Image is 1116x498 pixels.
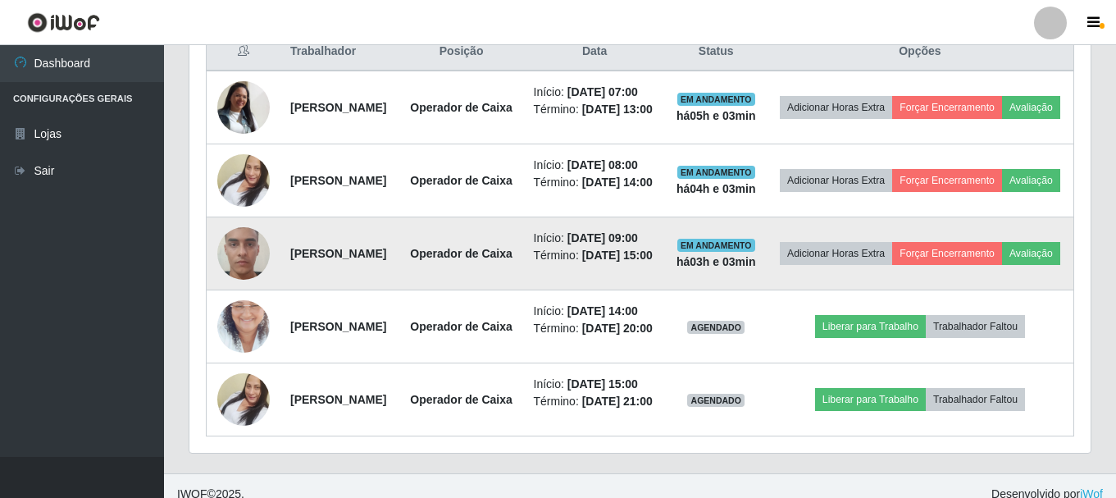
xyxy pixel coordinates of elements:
[27,12,100,33] img: CoreUI Logo
[892,169,1002,192] button: Forçar Encerramento
[534,376,656,393] li: Início:
[290,320,386,333] strong: [PERSON_NAME]
[767,33,1074,71] th: Opções
[534,84,656,101] li: Início:
[677,166,755,179] span: EM ANDAMENTO
[567,377,638,391] time: [DATE] 15:00
[534,303,656,320] li: Início:
[399,33,524,71] th: Posição
[217,81,270,134] img: 1658436111945.jpeg
[677,93,755,106] span: EM ANDAMENTO
[687,321,745,334] span: AGENDADO
[534,393,656,410] li: Término:
[926,315,1025,338] button: Trabalhador Faltou
[582,322,653,335] time: [DATE] 20:00
[815,388,926,411] button: Liberar para Trabalho
[676,109,756,122] strong: há 05 h e 03 min
[780,242,892,265] button: Adicionar Horas Extra
[582,176,653,189] time: [DATE] 14:00
[676,255,756,268] strong: há 03 h e 03 min
[524,33,666,71] th: Data
[217,353,270,446] img: 1742563763298.jpeg
[410,247,512,260] strong: Operador de Caixa
[676,182,756,195] strong: há 04 h e 03 min
[677,239,755,252] span: EM ANDAMENTO
[582,249,653,262] time: [DATE] 15:00
[567,85,638,98] time: [DATE] 07:00
[534,157,656,174] li: Início:
[217,207,270,300] img: 1737053662969.jpeg
[410,101,512,114] strong: Operador de Caixa
[567,304,638,318] time: [DATE] 14:00
[666,33,767,71] th: Status
[582,395,653,408] time: [DATE] 21:00
[217,134,270,227] img: 1742563763298.jpeg
[892,242,1002,265] button: Forçar Encerramento
[892,96,1002,119] button: Forçar Encerramento
[410,393,512,406] strong: Operador de Caixa
[290,247,386,260] strong: [PERSON_NAME]
[582,103,653,116] time: [DATE] 13:00
[290,101,386,114] strong: [PERSON_NAME]
[780,96,892,119] button: Adicionar Horas Extra
[534,101,656,118] li: Término:
[410,174,512,187] strong: Operador de Caixa
[1002,96,1060,119] button: Avaliação
[290,393,386,406] strong: [PERSON_NAME]
[1002,169,1060,192] button: Avaliação
[567,231,638,244] time: [DATE] 09:00
[290,174,386,187] strong: [PERSON_NAME]
[217,280,270,373] img: 1677848309634.jpeg
[534,230,656,247] li: Início:
[534,320,656,337] li: Término:
[280,33,399,71] th: Trabalhador
[567,158,638,171] time: [DATE] 08:00
[1002,242,1060,265] button: Avaliação
[815,315,926,338] button: Liberar para Trabalho
[687,394,745,407] span: AGENDADO
[410,320,512,333] strong: Operador de Caixa
[780,169,892,192] button: Adicionar Horas Extra
[926,388,1025,411] button: Trabalhador Faltou
[534,174,656,191] li: Término:
[534,247,656,264] li: Término:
